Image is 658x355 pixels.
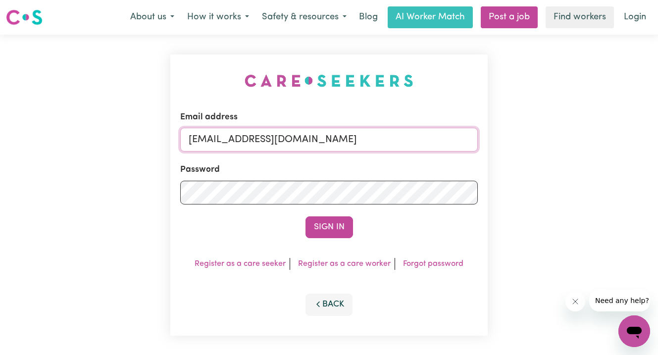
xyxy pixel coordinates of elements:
[305,294,353,315] button: Back
[618,315,650,347] iframe: Button to launch messaging window
[546,6,614,28] a: Find workers
[298,260,391,268] a: Register as a care worker
[255,7,353,28] button: Safety & resources
[6,8,43,26] img: Careseekers logo
[618,6,652,28] a: Login
[180,128,478,152] input: Email address
[565,292,585,311] iframe: Close message
[403,260,463,268] a: Forgot password
[388,6,473,28] a: AI Worker Match
[589,290,650,311] iframe: Message from company
[353,6,384,28] a: Blog
[305,216,353,238] button: Sign In
[180,111,238,124] label: Email address
[181,7,255,28] button: How it works
[195,260,286,268] a: Register as a care seeker
[180,163,220,176] label: Password
[481,6,538,28] a: Post a job
[124,7,181,28] button: About us
[6,6,43,29] a: Careseekers logo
